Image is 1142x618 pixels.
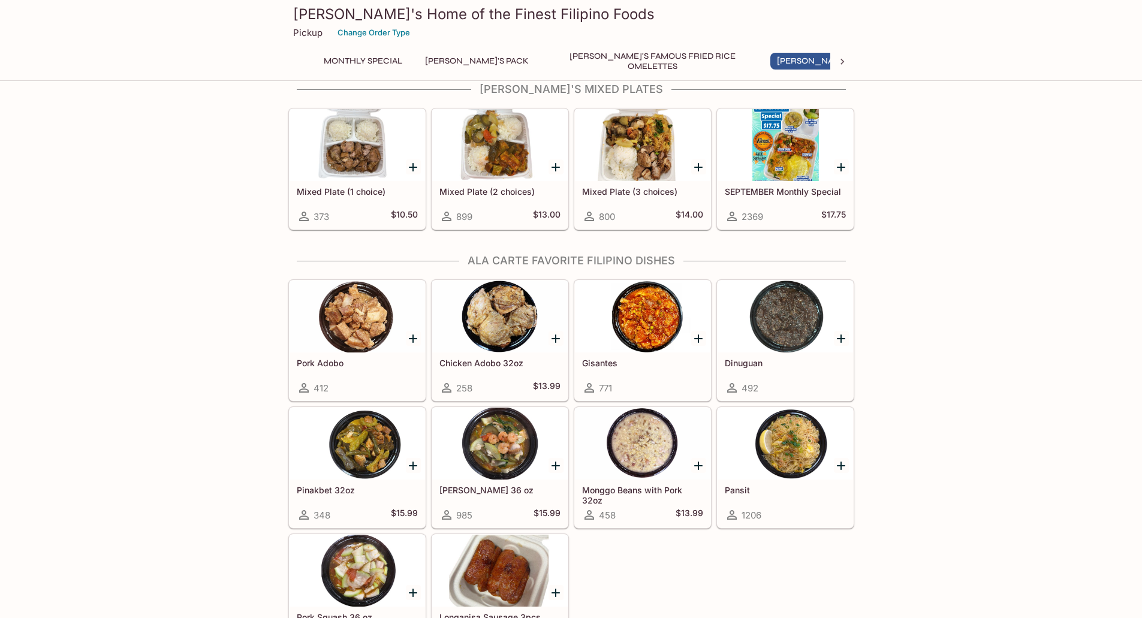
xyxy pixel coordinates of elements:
[742,211,763,222] span: 2369
[821,209,846,224] h5: $17.75
[582,186,703,197] h5: Mixed Plate (3 choices)
[456,382,472,394] span: 258
[332,23,415,42] button: Change Order Type
[718,408,853,480] div: Pansit
[599,382,612,394] span: 771
[456,211,472,222] span: 899
[439,358,561,368] h5: Chicken Adobo 32oz
[391,209,418,224] h5: $10.50
[297,485,418,495] h5: Pinakbet 32oz
[575,408,710,480] div: Monggo Beans with Pork 32oz
[293,27,323,38] p: Pickup
[297,186,418,197] h5: Mixed Plate (1 choice)
[432,281,568,352] div: Chicken Adobo 32oz
[297,358,418,368] h5: Pork Adobo
[718,281,853,352] div: Dinuguan
[289,108,426,230] a: Mixed Plate (1 choice)373$10.50
[406,585,421,600] button: Add Pork Squash 36 oz
[432,408,568,480] div: Sari Sari 36 oz
[406,458,421,473] button: Add Pinakbet 32oz
[725,186,846,197] h5: SEPTEMBER Monthly Special
[575,109,710,181] div: Mixed Plate (3 choices)
[725,358,846,368] h5: Dinuguan
[317,53,409,70] button: Monthly Special
[406,159,421,174] button: Add Mixed Plate (1 choice)
[290,281,425,352] div: Pork Adobo
[582,358,703,368] h5: Gisantes
[290,535,425,607] div: Pork Squash 36 oz
[574,280,711,401] a: Gisantes771
[834,159,849,174] button: Add SEPTEMBER Monthly Special
[742,510,761,521] span: 1206
[676,508,703,522] h5: $13.99
[391,508,418,522] h5: $15.99
[574,407,711,528] a: Monggo Beans with Pork 32oz458$13.99
[534,508,561,522] h5: $15.99
[770,53,923,70] button: [PERSON_NAME]'s Mixed Plates
[545,53,761,70] button: [PERSON_NAME]'s Famous Fried Rice Omelettes
[456,510,472,521] span: 985
[691,458,706,473] button: Add Monggo Beans with Pork 32oz
[549,585,564,600] button: Add Longanisa Sausage 3pcs
[314,211,329,222] span: 373
[599,211,615,222] span: 800
[834,458,849,473] button: Add Pansit
[574,108,711,230] a: Mixed Plate (3 choices)800$14.00
[288,83,854,96] h4: [PERSON_NAME]'s Mixed Plates
[717,407,854,528] a: Pansit1206
[549,458,564,473] button: Add Sari Sari 36 oz
[533,381,561,395] h5: $13.99
[742,382,758,394] span: 492
[691,331,706,346] button: Add Gisantes
[575,281,710,352] div: Gisantes
[676,209,703,224] h5: $14.00
[718,109,853,181] div: SEPTEMBER Monthly Special
[314,510,330,521] span: 348
[725,485,846,495] h5: Pansit
[717,280,854,401] a: Dinuguan492
[533,209,561,224] h5: $13.00
[288,254,854,267] h4: Ala Carte Favorite Filipino Dishes
[582,485,703,505] h5: Monggo Beans with Pork 32oz
[834,331,849,346] button: Add Dinuguan
[432,108,568,230] a: Mixed Plate (2 choices)899$13.00
[549,159,564,174] button: Add Mixed Plate (2 choices)
[691,159,706,174] button: Add Mixed Plate (3 choices)
[549,331,564,346] button: Add Chicken Adobo 32oz
[599,510,616,521] span: 458
[290,408,425,480] div: Pinakbet 32oz
[439,485,561,495] h5: [PERSON_NAME] 36 oz
[418,53,535,70] button: [PERSON_NAME]'s Pack
[289,280,426,401] a: Pork Adobo412
[293,5,849,23] h3: [PERSON_NAME]'s Home of the Finest Filipino Foods
[717,108,854,230] a: SEPTEMBER Monthly Special2369$17.75
[406,331,421,346] button: Add Pork Adobo
[432,407,568,528] a: [PERSON_NAME] 36 oz985$15.99
[432,280,568,401] a: Chicken Adobo 32oz258$13.99
[290,109,425,181] div: Mixed Plate (1 choice)
[439,186,561,197] h5: Mixed Plate (2 choices)
[432,535,568,607] div: Longanisa Sausage 3pcs
[432,109,568,181] div: Mixed Plate (2 choices)
[314,382,329,394] span: 412
[289,407,426,528] a: Pinakbet 32oz348$15.99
